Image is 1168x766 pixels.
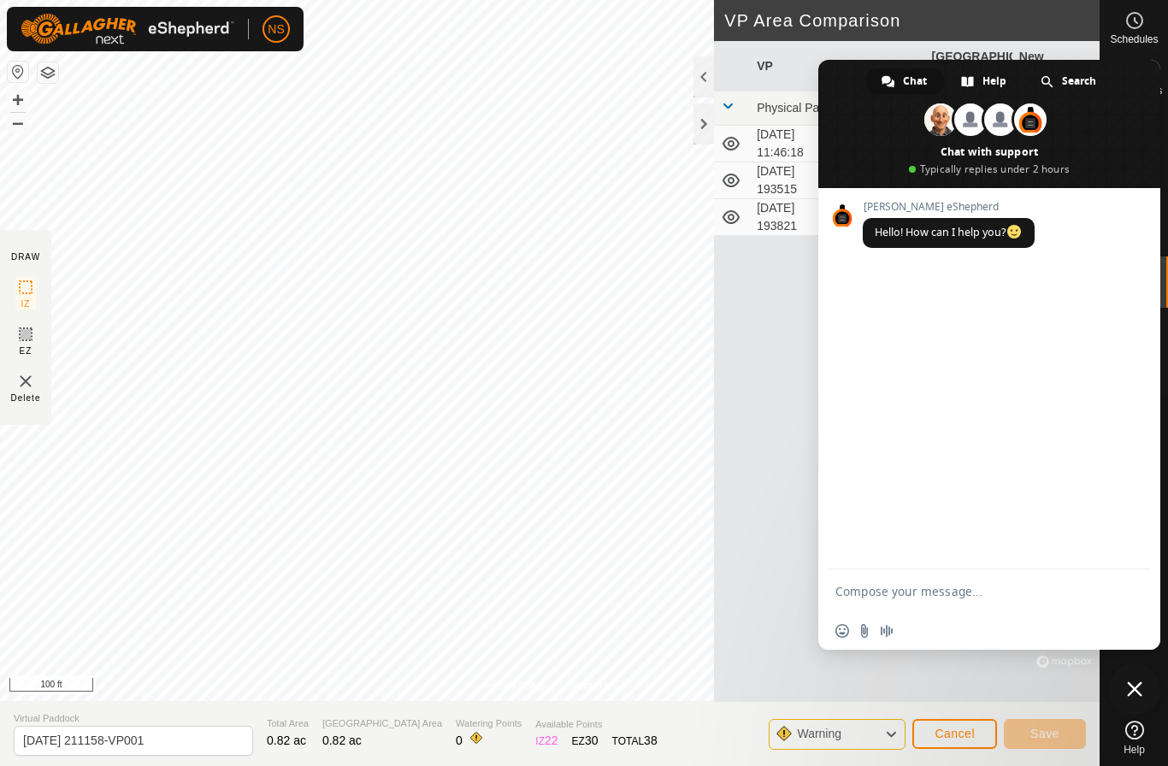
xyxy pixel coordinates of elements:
[38,62,58,83] button: Map Layers
[535,732,557,750] div: IZ
[612,732,658,750] div: TOTAL
[21,14,234,44] img: Gallagher Logo
[21,298,31,310] span: IZ
[797,727,841,740] span: Warning
[1100,714,1168,762] a: Help
[267,716,309,731] span: Total Area
[11,250,40,263] div: DRAW
[875,225,1023,239] span: Hello! How can I help you?
[750,126,837,162] td: [DATE] 11:46:18
[1124,745,1145,755] span: Help
[982,68,1006,94] span: Help
[925,41,1012,91] th: [GEOGRAPHIC_DATA] Area
[835,624,849,638] span: Insert an emoji
[15,371,36,392] img: VP
[14,711,253,726] span: Virtual Paddock
[322,716,442,731] span: [GEOGRAPHIC_DATA] Area
[20,345,32,357] span: EZ
[545,734,558,747] span: 22
[572,732,599,750] div: EZ
[1004,719,1086,749] button: Save
[267,734,306,747] span: 0.82 ac
[757,101,861,115] span: Physical Paddock 1
[1030,727,1059,740] span: Save
[880,624,894,638] span: Audio message
[863,201,1035,213] span: [PERSON_NAME] eShepherd
[11,392,41,404] span: Delete
[482,679,546,694] a: Privacy Policy
[456,716,522,731] span: Watering Points
[567,679,617,694] a: Contact Us
[8,90,28,110] button: +
[866,68,944,94] div: Chat
[750,41,837,91] th: VP
[912,719,997,749] button: Cancel
[1025,68,1113,94] div: Search
[322,734,362,747] span: 0.82 ac
[935,727,975,740] span: Cancel
[946,68,1023,94] div: Help
[456,734,463,747] span: 0
[724,10,1100,31] h2: VP Area Comparison
[903,68,927,94] span: Chat
[1110,34,1158,44] span: Schedules
[858,624,871,638] span: Send a file
[585,734,599,747] span: 30
[835,584,1106,599] textarea: Compose your message...
[1012,41,1100,91] th: New Allocation
[535,717,657,732] span: Available Points
[8,62,28,82] button: Reset Map
[8,112,28,133] button: –
[837,41,924,91] th: Herd
[1062,68,1096,94] span: Search
[268,21,284,38] span: NS
[1109,663,1160,715] div: Close chat
[750,162,837,199] td: [DATE] 193515
[644,734,658,747] span: 38
[750,199,837,236] td: [DATE] 193821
